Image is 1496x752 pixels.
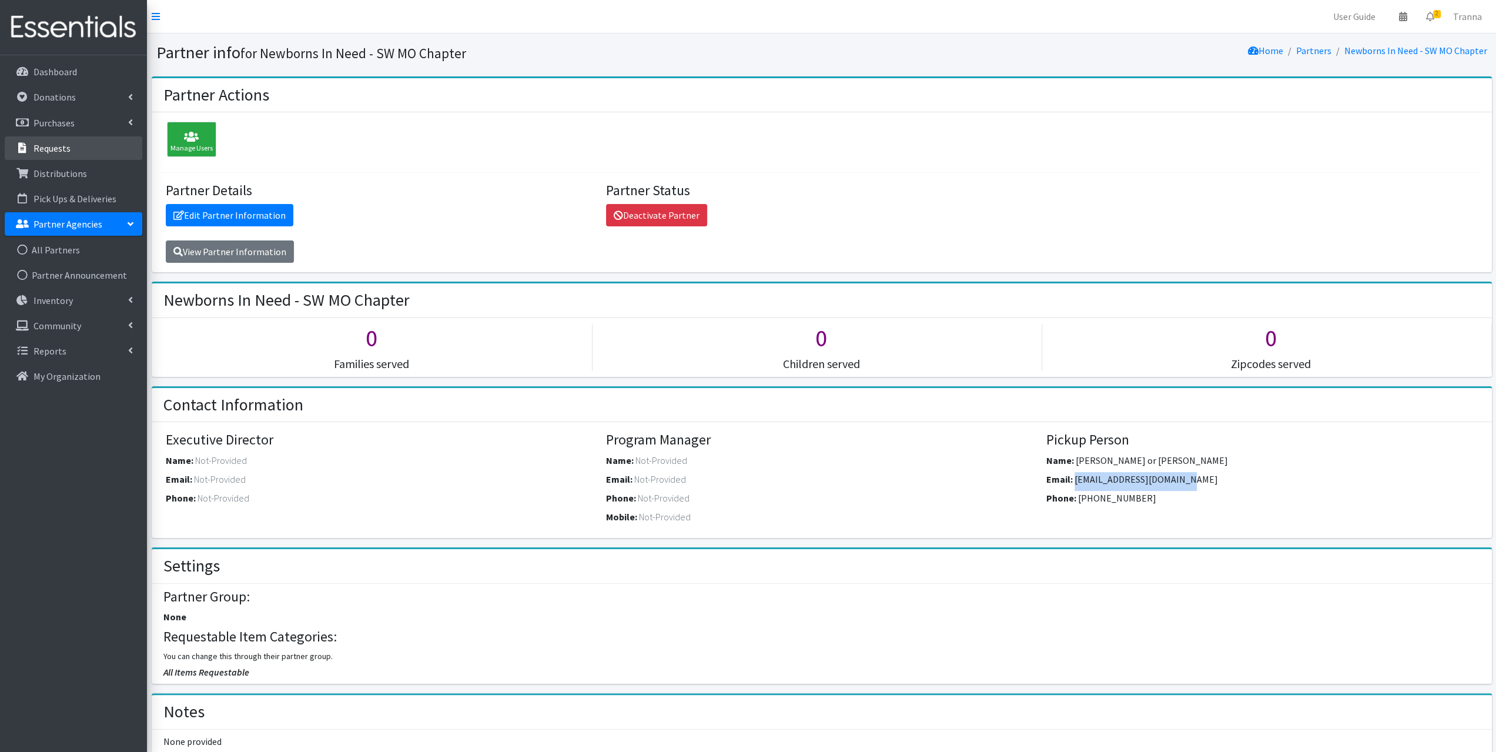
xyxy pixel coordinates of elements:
label: Email: [166,472,192,486]
h4: Executive Director [166,432,597,449]
a: Partners [1296,45,1331,56]
p: Community [34,320,81,332]
label: Phone: [1046,491,1076,505]
h5: Families served [152,357,592,371]
span: Not-Provided [639,511,691,523]
a: Partner Announcement [5,263,142,287]
a: All Partners [5,238,142,262]
span: All Items Requestable [163,666,249,678]
span: [PHONE_NUMBER] [1078,492,1156,504]
label: Mobile: [606,510,637,524]
a: Manage Users [161,135,216,147]
span: Not-Provided [195,454,247,466]
p: Distributions [34,168,87,179]
a: Dashboard [5,60,142,83]
span: Not-Provided [635,454,687,466]
label: Name: [606,453,634,467]
div: Manage Users [167,122,216,157]
a: Deactivate Partner [606,204,707,226]
a: Community [5,314,142,337]
p: My Organization [34,370,101,382]
a: My Organization [5,365,142,388]
a: Partner Agencies [5,212,142,236]
p: Inventory [34,295,73,306]
h2: Partner Actions [163,85,269,105]
label: Name: [1046,453,1074,467]
a: Newborns In Need - SW MO Chapter [1344,45,1487,56]
h1: 0 [1051,324,1491,352]
h4: Partner Details [166,182,597,199]
small: for Newborns In Need - SW MO Chapter [240,45,466,62]
h4: Program Manager [606,432,1038,449]
label: None [163,610,186,624]
label: Name: [166,453,193,467]
h2: Notes [163,702,205,722]
p: Donations [34,91,76,103]
h4: Partner Group: [163,589,1480,606]
a: Inventory [5,289,142,312]
span: [PERSON_NAME] or [PERSON_NAME] [1076,454,1228,466]
span: Not-Provided [198,492,249,504]
a: User Guide [1324,5,1385,28]
a: Home [1248,45,1283,56]
p: Pick Ups & Deliveries [34,193,116,205]
label: Email: [1046,472,1073,486]
h5: Children served [601,357,1042,371]
a: View Partner Information [166,240,294,263]
h1: 0 [601,324,1042,352]
a: Distributions [5,162,142,185]
h1: 0 [152,324,592,352]
p: Purchases [34,117,75,129]
h2: Contact Information [163,395,303,415]
p: Requests [34,142,71,154]
img: HumanEssentials [5,8,142,47]
p: You can change this through their partner group. [163,650,1480,663]
h1: Partner info [156,42,818,63]
a: Donations [5,85,142,109]
label: Email: [606,472,632,486]
a: 2 [1417,5,1444,28]
h4: Requestable Item Categories: [163,629,1480,646]
h5: Zipcodes served [1051,357,1491,371]
span: [EMAIL_ADDRESS][DOMAIN_NAME] [1075,473,1218,485]
p: None provided [163,734,1480,748]
span: Not-Provided [194,473,246,485]
h4: Pickup Person [1046,432,1478,449]
p: Dashboard [34,66,77,78]
h2: Settings [163,556,220,576]
span: Not-Provided [634,473,686,485]
h4: Partner Status [606,182,1038,199]
p: Reports [34,345,66,357]
span: 2 [1433,10,1441,18]
a: Tranna [1444,5,1491,28]
span: Not-Provided [638,492,690,504]
label: Phone: [166,491,196,505]
label: Phone: [606,491,636,505]
a: Requests [5,136,142,160]
p: Partner Agencies [34,218,102,230]
a: Edit Partner Information [166,204,293,226]
h2: Newborns In Need - SW MO Chapter [163,290,410,310]
a: Reports [5,339,142,363]
a: Pick Ups & Deliveries [5,187,142,210]
a: Purchases [5,111,142,135]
